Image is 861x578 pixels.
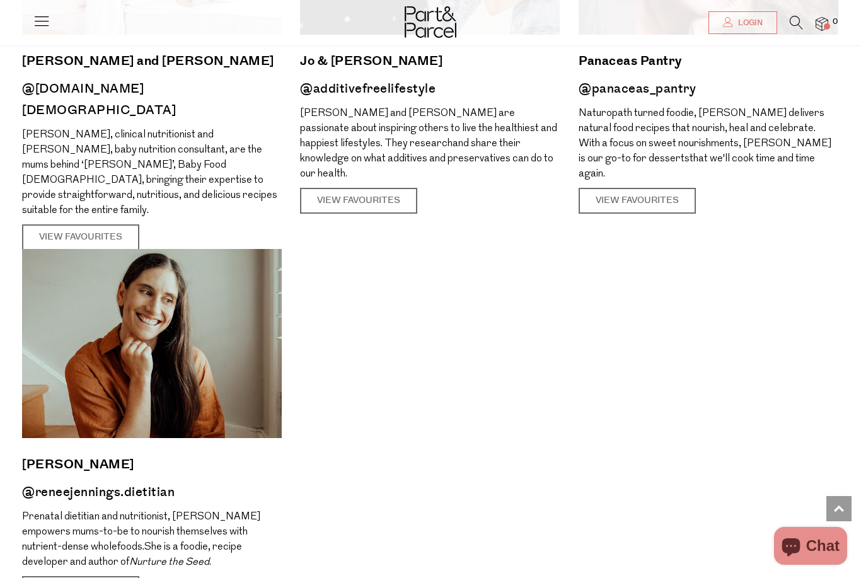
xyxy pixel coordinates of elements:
a: @additivefreelifestyle [300,80,436,98]
a: Jo & [PERSON_NAME] [300,50,560,72]
a: View Favourites [300,188,417,214]
a: @reneejennings.dietitian [22,483,175,501]
a: 0 [816,17,828,30]
i: Nurture the Seed [129,557,209,567]
span: Naturopath turned foodie, [PERSON_NAME] delivers natural food recipes that nourish, heal and cele... [579,108,831,179]
a: Panaceas Pantry [579,50,838,72]
span: Prenatal dietitian and nutritionist, [PERSON_NAME] empowers mums-to-be to nourish themselves with... [22,512,260,567]
inbox-online-store-chat: Shopify online store chat [770,527,851,568]
span: Login [735,18,763,28]
img: Renee Jennings [22,249,282,438]
a: Login [708,11,777,34]
a: View Favourites [579,188,696,214]
a: @[DOMAIN_NAME][DEMOGRAPHIC_DATA] [22,80,176,119]
a: [PERSON_NAME] and [PERSON_NAME] [22,50,282,72]
img: Part&Parcel [405,6,456,38]
span: [PERSON_NAME] and [PERSON_NAME] are passionate about inspiring others to live the healthiest and ... [300,108,557,149]
span: and share their knowledge on what additives and preservatives can do to our health. [300,139,553,179]
a: @panaceas_pantry [579,80,696,98]
span: 0 [829,16,841,28]
p: [PERSON_NAME], clinical nutritionist and [PERSON_NAME], baby nutrition consultant, are the mums b... [22,127,282,218]
a: [PERSON_NAME] [22,454,282,475]
a: View Favourites [22,224,139,251]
